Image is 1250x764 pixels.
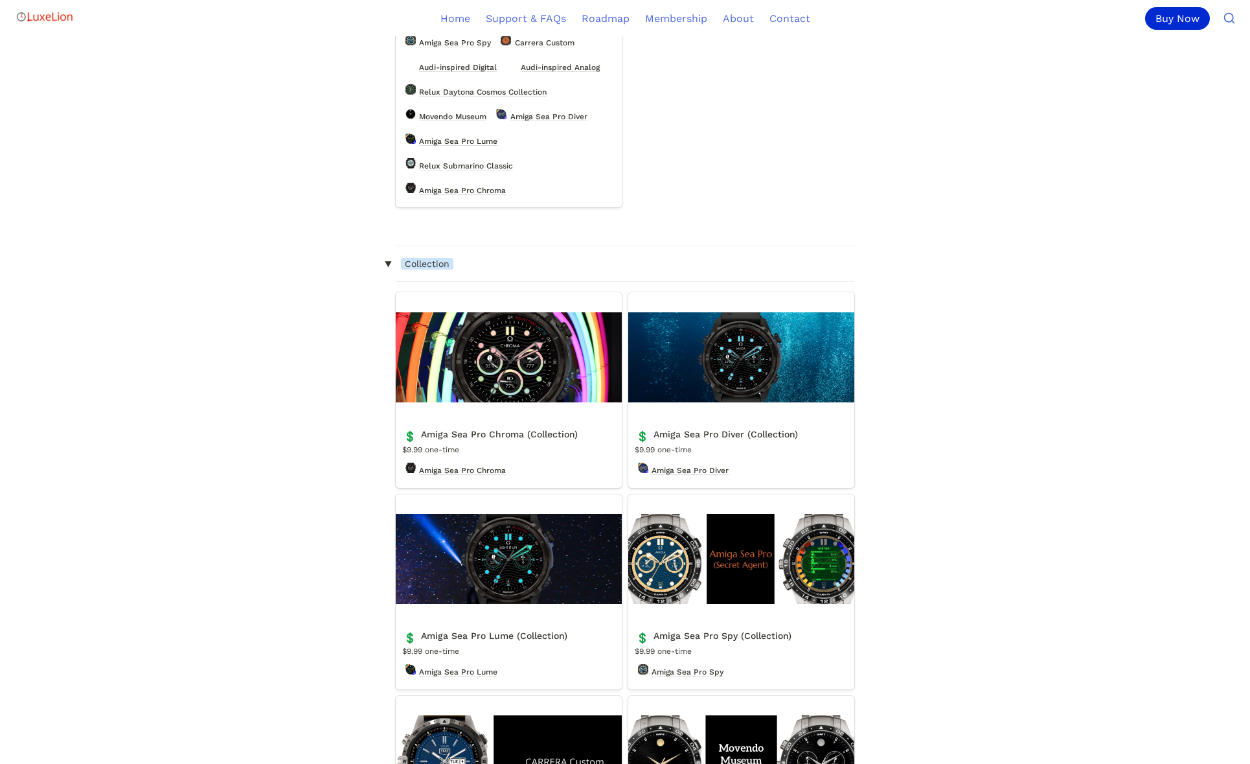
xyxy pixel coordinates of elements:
[1145,7,1210,30] div: Buy Now
[377,259,398,270] span: ‣
[16,4,74,30] img: Logo
[396,494,622,689] a: Amiga Sea Pro Lume (Collection)
[1145,7,1215,30] a: Buy Now
[628,494,854,689] a: Amiga Sea Pro Spy (Collection)
[396,292,622,487] a: Amiga Sea Pro Chroma (Collection)
[401,258,453,270] span: Collection
[628,292,854,487] a: Amiga Sea Pro Diver (Collection)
